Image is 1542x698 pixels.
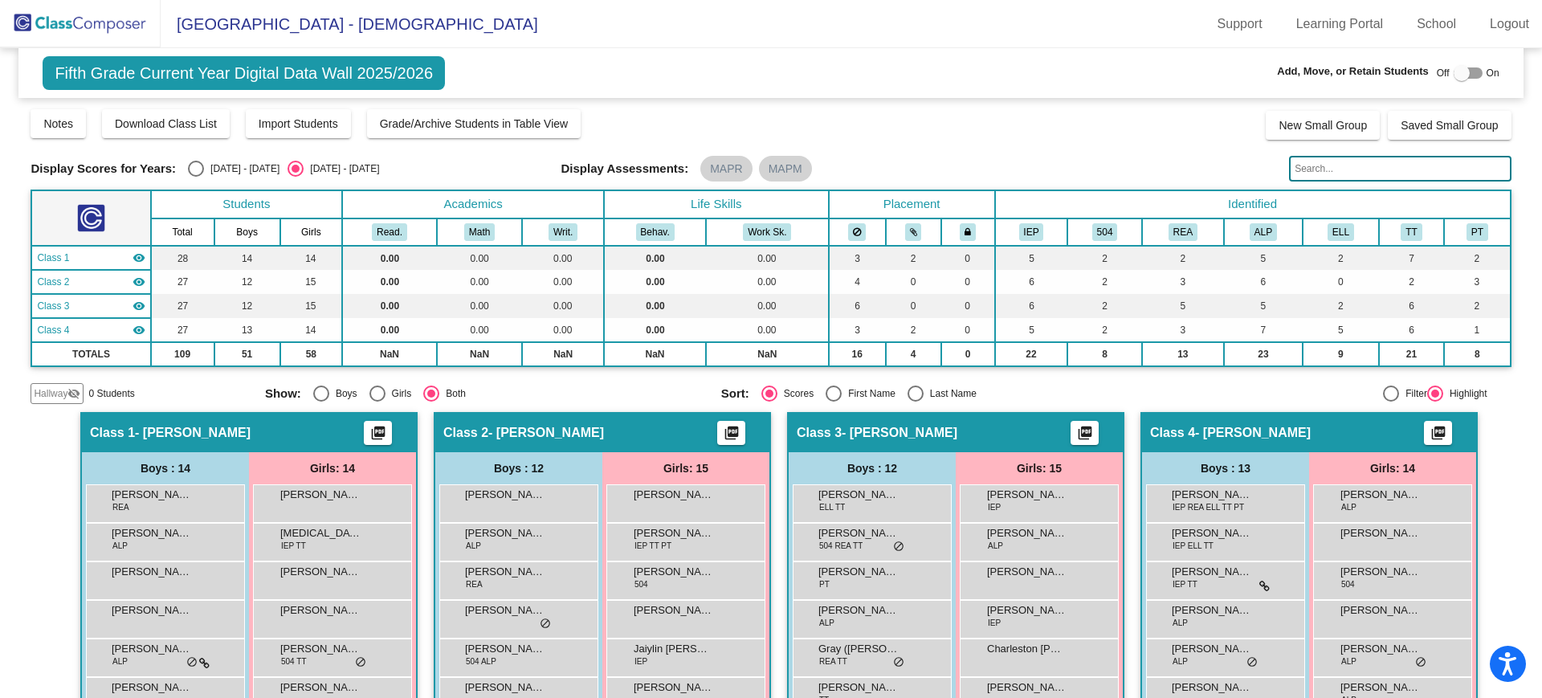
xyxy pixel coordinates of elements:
[988,540,1003,552] span: ALP
[214,294,280,318] td: 12
[706,246,828,270] td: 0.00
[988,617,1001,629] span: IEP
[259,117,338,130] span: Import Students
[634,487,714,503] span: [PERSON_NAME]
[1340,487,1421,503] span: [PERSON_NAME]
[67,387,80,400] mat-icon: visibility_off
[941,270,995,294] td: 0
[706,270,828,294] td: 0.00
[1150,425,1195,441] span: Class 4
[342,270,437,294] td: 0.00
[115,117,217,130] span: Download Class List
[281,655,307,667] span: 504 TT
[1444,218,1511,246] th: Parent Time
[1340,602,1421,618] span: [PERSON_NAME]
[886,342,941,366] td: 4
[941,218,995,246] th: Keep with teacher
[706,294,828,318] td: 0.00
[31,294,150,318] td: No teacher - Jacobs
[1467,223,1488,241] button: PT
[265,386,709,402] mat-radio-group: Select an option
[1142,218,1224,246] th: Read Plan
[1067,294,1141,318] td: 2
[280,641,361,657] span: [PERSON_NAME]
[886,246,941,270] td: 2
[1379,246,1444,270] td: 7
[604,270,706,294] td: 0.00
[437,270,522,294] td: 0.00
[372,223,407,241] button: Read.
[1142,452,1309,484] div: Boys : 13
[987,487,1067,503] span: [PERSON_NAME]
[304,161,379,176] div: [DATE] - [DATE]
[1173,617,1188,629] span: ALP
[214,270,280,294] td: 12
[1172,680,1252,696] span: [PERSON_NAME]
[893,656,904,669] span: do_not_disturb_alt
[829,190,995,218] th: Placement
[561,161,689,176] span: Display Assessments:
[214,218,280,246] th: Boys
[1487,66,1499,80] span: On
[34,386,67,401] span: Hallway
[634,655,647,667] span: IEP
[1205,11,1275,37] a: Support
[829,218,886,246] th: Keep away students
[437,246,522,270] td: 0.00
[465,564,545,580] span: [PERSON_NAME]
[1340,680,1421,696] span: [PERSON_NAME]
[829,270,886,294] td: 4
[818,564,899,580] span: [PERSON_NAME]
[37,323,69,337] span: Class 4
[995,318,1068,342] td: 5
[265,386,301,401] span: Show:
[364,421,392,445] button: Print Students Details
[214,342,280,366] td: 51
[987,602,1067,618] span: [PERSON_NAME]
[759,156,812,182] mat-chip: MAPM
[133,251,145,264] mat-icon: visibility
[380,117,569,130] span: Grade/Archive Students in Table View
[437,294,522,318] td: 0.00
[604,342,706,366] td: NaN
[1303,318,1379,342] td: 5
[437,342,522,366] td: NaN
[1444,246,1511,270] td: 2
[1444,294,1511,318] td: 2
[1067,246,1141,270] td: 2
[151,246,214,270] td: 28
[151,218,214,246] th: Total
[797,425,842,441] span: Class 3
[886,294,941,318] td: 0
[604,246,706,270] td: 0.00
[151,270,214,294] td: 27
[1401,119,1498,132] span: Saved Small Group
[924,386,977,401] div: Last Name
[700,156,752,182] mat-chip: MAPR
[1195,425,1311,441] span: - [PERSON_NAME]
[1075,425,1095,447] mat-icon: picture_as_pdf
[634,602,714,618] span: [PERSON_NAME]
[819,578,830,590] span: PT
[1340,525,1421,541] span: [PERSON_NAME]
[112,525,192,541] span: [PERSON_NAME]
[634,680,714,696] span: [PERSON_NAME]
[280,342,343,366] td: 58
[522,342,604,366] td: NaN
[1303,218,1379,246] th: English Language Learner
[829,294,886,318] td: 6
[1172,641,1252,657] span: [PERSON_NAME]
[522,246,604,270] td: 0.00
[1067,218,1141,246] th: 504 Plan
[995,294,1068,318] td: 6
[437,318,522,342] td: 0.00
[893,541,904,553] span: do_not_disturb_alt
[465,487,545,503] span: [PERSON_NAME]
[1303,294,1379,318] td: 2
[133,300,145,312] mat-icon: visibility
[842,386,895,401] div: First Name
[342,190,604,218] th: Academics
[466,540,481,552] span: ALP
[151,318,214,342] td: 27
[1173,540,1214,552] span: IEP ELL TT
